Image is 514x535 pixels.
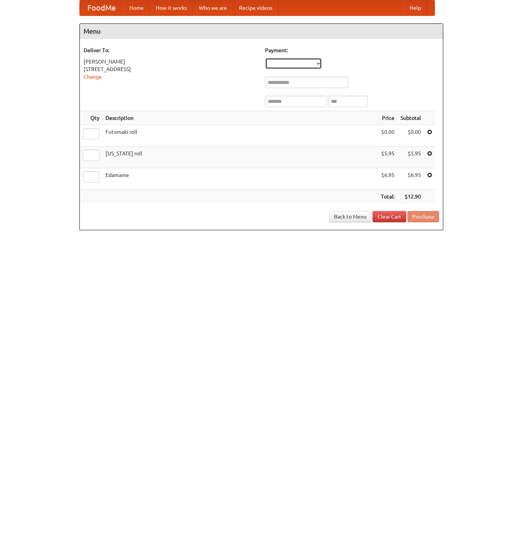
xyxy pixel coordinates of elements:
div: [STREET_ADDRESS] [84,65,258,73]
a: Back to Menu [329,211,371,222]
a: Recipe videos [233,0,278,16]
th: Subtotal [398,111,424,125]
td: Futomaki roll [102,125,378,147]
h4: Menu [80,24,443,39]
div: [PERSON_NAME] [84,58,258,65]
a: Help [404,0,427,16]
td: $0.00 [398,125,424,147]
th: Total: [378,190,398,204]
a: Change [84,74,102,80]
a: FoodMe [80,0,123,16]
button: Purchase [407,211,439,222]
td: $5.95 [398,147,424,168]
a: Who we are [193,0,233,16]
th: Qty [80,111,102,125]
td: $6.95 [378,168,398,190]
h5: Deliver To: [84,47,258,54]
h5: Payment: [265,47,439,54]
a: Clear Cart [373,211,406,222]
th: Description [102,111,378,125]
td: $6.95 [398,168,424,190]
a: How it works [150,0,193,16]
th: Price [378,111,398,125]
th: $12.90 [398,190,424,204]
td: Edamame [102,168,378,190]
td: [US_STATE] roll [102,147,378,168]
a: Home [123,0,150,16]
td: $0.00 [378,125,398,147]
td: $5.95 [378,147,398,168]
